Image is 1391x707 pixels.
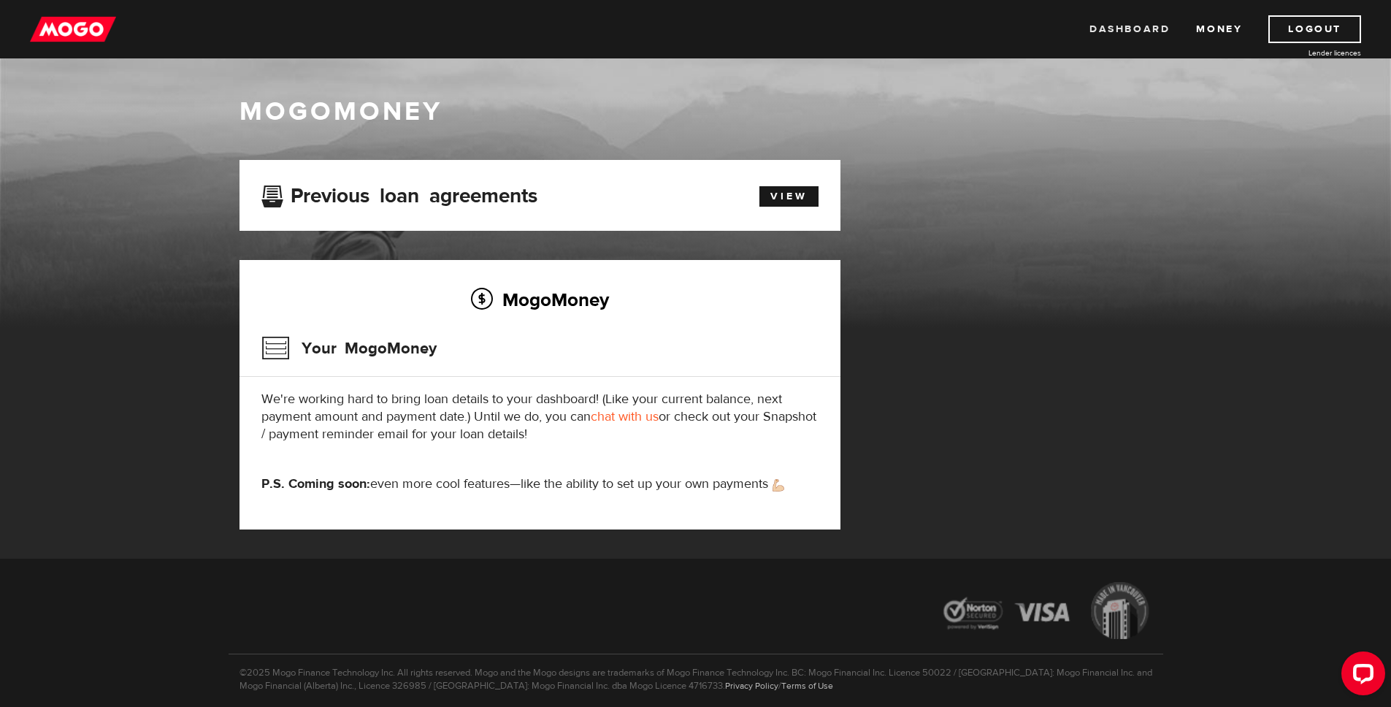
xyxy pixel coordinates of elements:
a: Terms of Use [781,680,833,692]
h3: Your MogoMoney [261,329,437,367]
a: chat with us [591,408,659,425]
img: strong arm emoji [773,479,784,492]
a: Logout [1268,15,1361,43]
a: Money [1196,15,1242,43]
img: mogo_logo-11ee424be714fa7cbb0f0f49df9e16ec.png [30,15,116,43]
p: ©2025 Mogo Finance Technology Inc. All rights reserved. Mogo and the Mogo designs are trademarks ... [229,654,1163,692]
img: legal-icons-92a2ffecb4d32d839781d1b4e4802d7b.png [930,571,1163,654]
h1: MogoMoney [240,96,1152,127]
h2: MogoMoney [261,284,819,315]
a: Lender licences [1252,47,1361,58]
p: We're working hard to bring loan details to your dashboard! (Like your current balance, next paym... [261,391,819,443]
a: View [759,186,819,207]
p: even more cool features—like the ability to set up your own payments [261,475,819,493]
a: Privacy Policy [725,680,778,692]
a: Dashboard [1089,15,1170,43]
iframe: LiveChat chat widget [1330,646,1391,707]
strong: P.S. Coming soon: [261,475,370,492]
h3: Previous loan agreements [261,184,537,203]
